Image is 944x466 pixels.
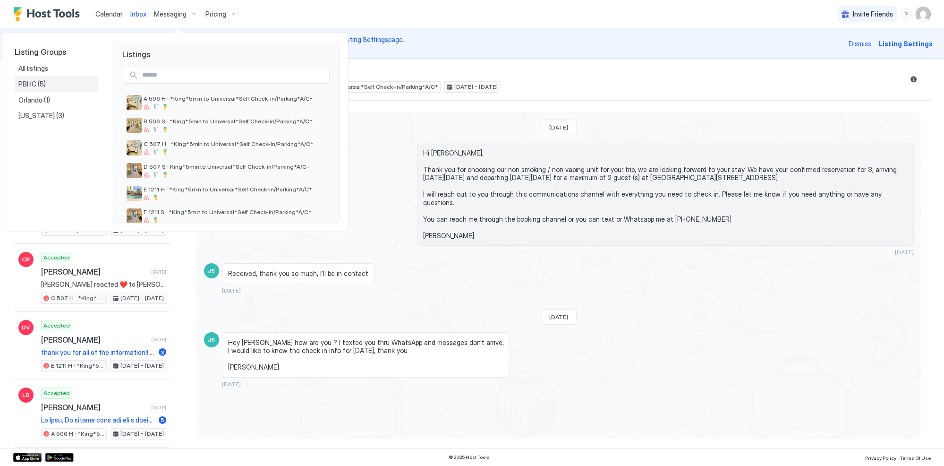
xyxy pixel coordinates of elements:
[18,80,38,88] span: PBHC
[144,163,326,170] span: D 507 S · King*5min to Universal*Self Check-in/Parking*A/C+
[44,96,50,104] span: (1)
[38,80,46,88] span: (5)
[113,42,339,59] span: Listings
[127,95,142,110] div: listing image
[144,118,326,125] span: B 506 S · *King*5min to Universal*Self Check-in/Parking*A/C*
[18,112,56,120] span: [US_STATE]
[138,67,329,83] input: Input Field
[15,47,98,57] span: Listing Groups
[9,434,32,457] iframe: Intercom live chat
[18,64,50,73] span: All listings
[18,96,44,104] span: Orlando
[144,95,326,102] span: A 506 H · *King*5min to Universal*Self Check-in/Parking*A/C-
[144,208,326,216] span: F 1211 S · *King*5min to Universal*Self Check-in/Parking*A/C*
[127,163,142,178] div: listing image
[127,140,142,155] div: listing image
[144,140,326,147] span: C 507 H · *King*5min to Universal*Self Check-in/Parking*A/C*
[127,186,142,201] div: listing image
[127,118,142,133] div: listing image
[127,208,142,224] div: listing image
[144,186,326,193] span: E 1211 H · *King*5min to Universal*Self Check-in/Parking*A/C*
[56,112,64,120] span: (3)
